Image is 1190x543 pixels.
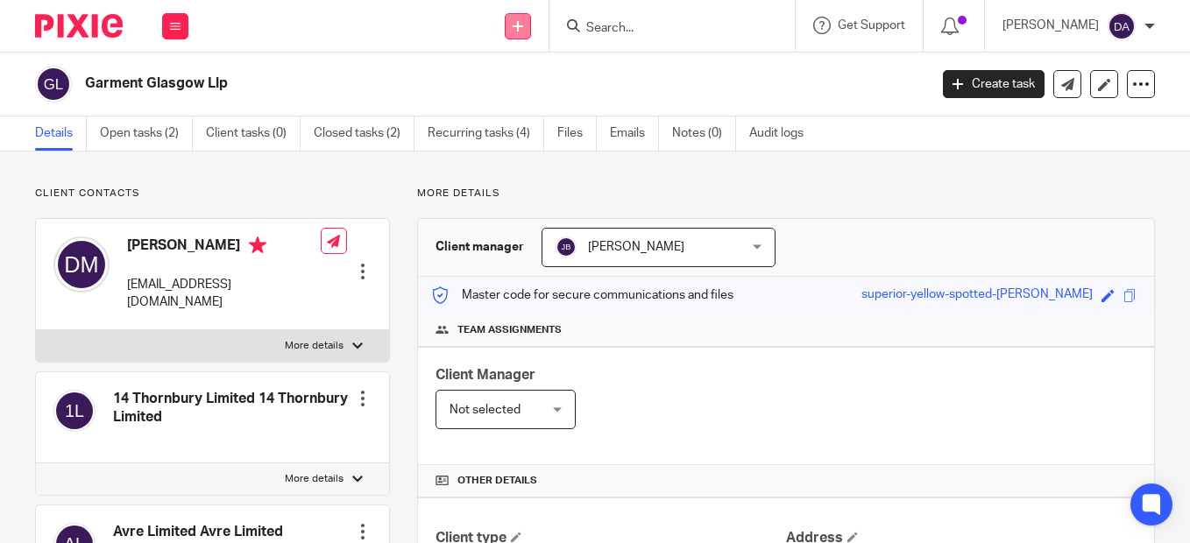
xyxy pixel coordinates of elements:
[943,70,1045,98] a: Create task
[450,404,521,416] span: Not selected
[206,116,301,151] a: Client tasks (0)
[672,116,736,151] a: Notes (0)
[35,116,87,151] a: Details
[113,390,354,427] h4: 14 Thornbury Limited 14 Thornbury Limited
[85,74,750,93] h2: Garment Glasgow Llp
[285,339,344,353] p: More details
[35,66,72,102] img: svg%3E
[588,241,684,253] span: [PERSON_NAME]
[610,116,659,151] a: Emails
[428,116,544,151] a: Recurring tasks (4)
[35,187,390,201] p: Client contacts
[285,472,344,486] p: More details
[436,238,524,256] h3: Client manager
[838,19,905,32] span: Get Support
[1002,17,1099,34] p: [PERSON_NAME]
[53,390,96,432] img: svg%3E
[113,523,283,541] h4: Avre Limited Avre Limited
[417,187,1155,201] p: More details
[457,474,537,488] span: Other details
[557,116,597,151] a: Files
[584,21,742,37] input: Search
[861,286,1093,306] div: superior-yellow-spotted-[PERSON_NAME]
[127,276,321,312] p: [EMAIL_ADDRESS][DOMAIN_NAME]
[556,236,577,257] img: svg%3E
[249,236,266,254] i: Primary
[127,236,321,258] h4: [PERSON_NAME]
[1108,12,1136,40] img: svg%3E
[314,116,414,151] a: Closed tasks (2)
[436,368,535,382] span: Client Manager
[35,14,123,38] img: Pixie
[431,286,733,304] p: Master code for secure communications and files
[457,323,562,337] span: Team assignments
[100,116,193,151] a: Open tasks (2)
[749,116,817,151] a: Audit logs
[53,236,110,293] img: svg%3E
